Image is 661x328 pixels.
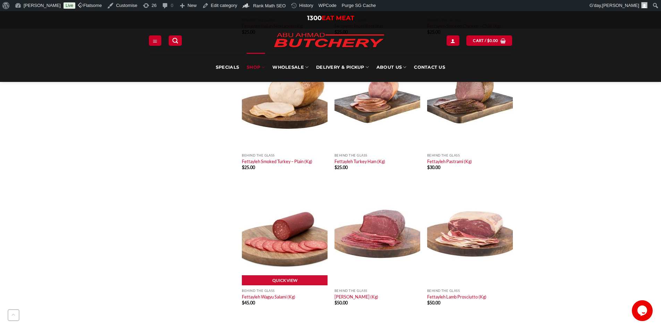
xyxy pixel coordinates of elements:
[334,183,420,285] img: Fettayleh Bresaola (Kg)
[427,294,486,300] a: Fettayleh Lamb Prosciutto (Kg)
[641,2,647,8] img: Avatar of Zacky Kawtharani
[242,165,255,170] bdi: 25.00
[322,14,354,22] span: EAT MEAT
[242,275,328,286] a: Quick View
[334,165,337,170] span: $
[242,183,328,285] img: Fettayleh Wagyu Salami (Kg)
[487,37,490,44] span: $
[242,294,295,300] a: Fettayleh Wagyu Salami (Kg)
[316,53,369,82] a: Delivery & Pickup
[602,3,639,8] span: [PERSON_NAME]
[447,35,459,45] a: My account
[169,35,182,45] a: Search
[427,165,440,170] bdi: 30.00
[307,14,322,22] span: 1300
[334,159,385,164] a: Fettayleh Turkey Ham (Kg)
[334,289,420,293] p: Behind the Glass
[632,300,654,321] iframe: chat widget
[334,47,420,150] img: Fettayleh Turkey Ham (Kg)
[334,153,420,157] p: Behind the Glass
[334,294,378,300] a: [PERSON_NAME] (Kg)
[427,289,513,293] p: Behind the Glass
[149,35,161,45] a: Menu
[334,300,337,305] span: $
[334,300,348,305] bdi: 50.00
[414,53,445,82] a: Contact Us
[487,38,498,43] bdi: 0.00
[242,289,328,293] p: Behind the Glass
[473,37,498,44] span: Cart /
[427,300,440,305] bdi: 50.00
[242,300,244,305] span: $
[253,3,286,8] span: Rank Math SEO
[466,35,512,45] a: View cart
[427,47,513,150] img: Fettayleh Pastrami (Kg)
[242,159,312,164] a: Fettayleh Smoked Turkey – Plain (Kg)
[427,159,472,164] a: Fettayleh Pastrami (Kg)
[63,2,75,9] a: Live
[242,300,255,305] bdi: 45.00
[242,47,328,150] img: Fettayleh Smoked Turkey - Plain (Kg)
[242,165,244,170] span: $
[268,28,390,53] img: Abu Ahmad Butchery
[427,165,430,170] span: $
[376,53,406,82] a: About Us
[307,14,354,22] a: 1300EAT MEAT
[272,53,308,82] a: Wholesale
[427,153,513,157] p: Behind the Glass
[427,183,513,285] img: Fettayleh Lamb Prosciutto (Kg)
[242,153,328,157] p: Behind the Glass
[334,165,348,170] bdi: 25.00
[216,53,239,82] a: Specials
[247,53,265,82] a: SHOP
[8,309,19,321] button: Go to top
[427,300,430,305] span: $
